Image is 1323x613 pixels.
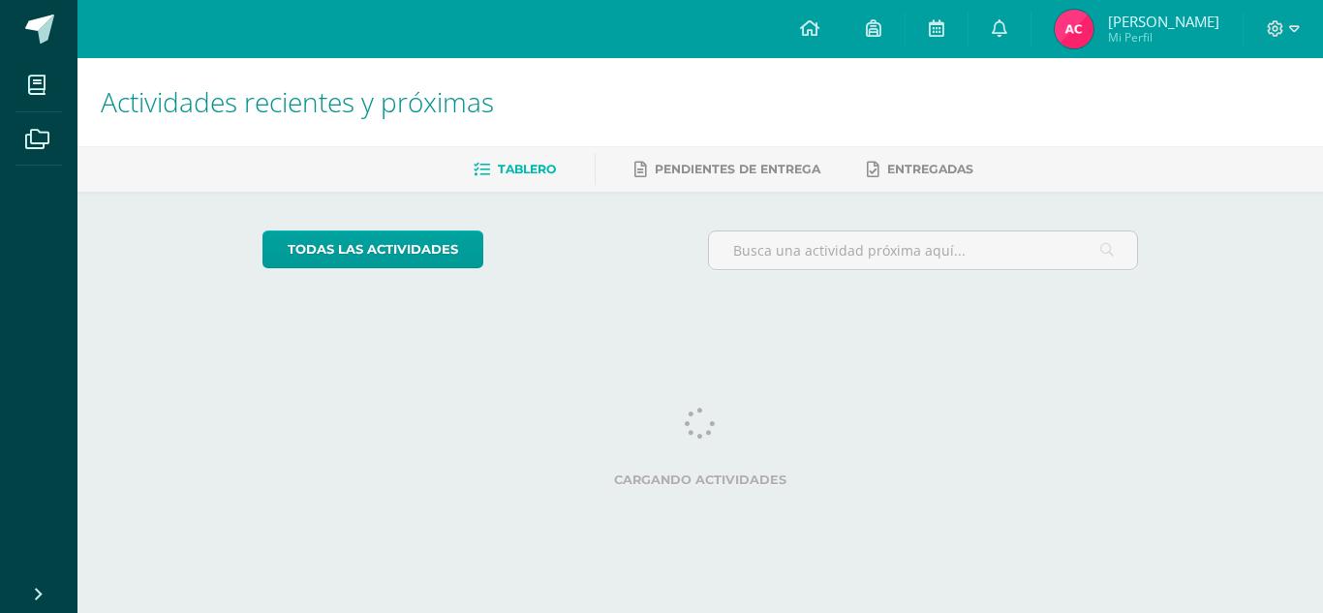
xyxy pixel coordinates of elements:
[498,162,556,176] span: Tablero
[709,231,1138,269] input: Busca una actividad próxima aquí...
[1108,29,1219,46] span: Mi Perfil
[101,83,494,120] span: Actividades recientes y próximas
[867,154,973,185] a: Entregadas
[1108,12,1219,31] span: [PERSON_NAME]
[887,162,973,176] span: Entregadas
[474,154,556,185] a: Tablero
[655,162,820,176] span: Pendientes de entrega
[634,154,820,185] a: Pendientes de entrega
[262,473,1139,487] label: Cargando actividades
[262,230,483,268] a: todas las Actividades
[1055,10,1093,48] img: 7b796679ac8a5c7c8476872a402b7861.png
